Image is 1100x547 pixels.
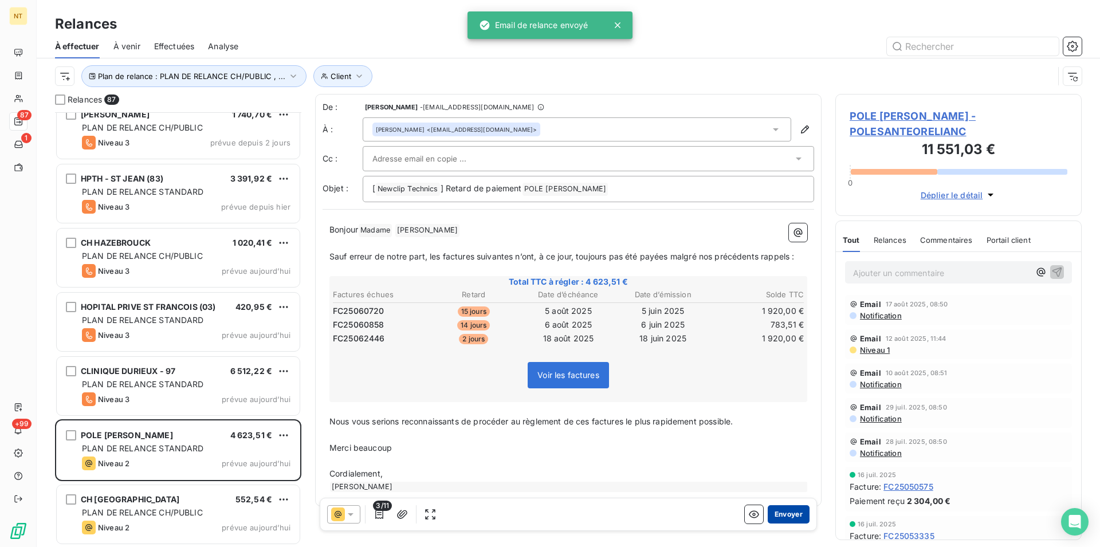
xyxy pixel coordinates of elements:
span: PLAN DE RELANCE STANDARD [82,443,204,453]
span: Objet : [323,183,348,193]
div: <[EMAIL_ADDRESS][DOMAIN_NAME]> [376,125,537,133]
span: Niveau 2 [98,459,129,468]
span: Plan de relance : PLAN DE RELANCE CH/PUBLIC , ... [98,72,285,81]
span: 17 août 2025, 08:50 [886,301,948,308]
span: FC25062446 [333,333,385,344]
span: [PERSON_NAME] [395,224,459,237]
span: HOPITAL PRIVE ST FRANCOIS (03) [81,302,216,312]
span: Analyse [208,41,238,52]
span: 4 623,51 € [230,430,273,440]
span: Email [860,403,881,412]
span: 10 août 2025, 08:51 [886,369,948,376]
span: 2 304,00 € [907,495,951,507]
span: Notification [859,414,902,423]
span: Niveau 1 [859,345,890,355]
span: PLAN DE RELANCE STANDARD [82,187,204,196]
span: 420,95 € [235,302,272,312]
span: 1 [21,133,32,143]
span: Niveau 3 [98,330,129,340]
div: Email de relance envoyé [479,15,588,36]
span: FC25053335 [883,530,934,542]
span: Email [860,437,881,446]
span: Paiement reçu [850,495,905,507]
div: grid [55,112,301,547]
span: Niveau 3 [98,395,129,404]
span: Merci beaucoup [329,443,392,452]
span: Notification [859,311,902,320]
h3: 11 551,03 € [850,139,1067,162]
th: Solde TTC [711,289,804,301]
span: Niveau 3 [98,138,129,147]
span: Niveau 3 [98,202,129,211]
a: 1 [9,135,27,154]
span: POLE [PERSON_NAME] [81,430,173,440]
span: Email [860,368,881,377]
span: prévue aujourd’hui [222,266,290,276]
input: Rechercher [887,37,1059,56]
span: prévue depuis hier [221,202,290,211]
span: Total TTC à régler : 4 623,51 € [331,276,806,288]
span: 1 740,70 € [232,109,273,119]
button: Client [313,65,372,87]
span: Relances [874,235,906,245]
img: Logo LeanPay [9,522,27,540]
span: [PERSON_NAME] [365,104,418,111]
span: FC25060720 [333,305,384,317]
span: prévue aujourd’hui [222,459,290,468]
a: 87 [9,112,27,131]
span: Cordialement, [329,469,383,478]
span: [PERSON_NAME] [81,109,150,119]
span: 1 020,41 € [233,238,273,247]
span: 3 391,92 € [230,174,273,183]
span: 6 512,22 € [230,366,273,376]
td: 5 juin 2025 [616,305,710,317]
label: À : [323,124,363,135]
span: 2 jours [459,334,488,344]
input: Adresse email en copie ... [372,150,496,167]
span: De : [323,101,363,113]
span: prévue aujourd’hui [222,395,290,404]
span: Email [860,300,881,309]
td: 18 juin 2025 [616,332,710,345]
td: 6 août 2025 [521,318,615,331]
span: - [EMAIL_ADDRESS][DOMAIN_NAME] [420,104,534,111]
button: Plan de relance : PLAN DE RELANCE CH/PUBLIC , ... [81,65,307,87]
span: [ [372,183,375,193]
span: 14 jours [457,320,490,330]
span: Newclip Technics [376,183,439,196]
span: Niveau 3 [98,266,129,276]
span: À effectuer [55,41,100,52]
span: Tout [843,235,860,245]
span: 12 août 2025, 11:44 [886,335,946,342]
th: Retard [427,289,520,301]
span: 16 juil. 2025 [858,521,896,528]
div: Open Intercom Messenger [1061,508,1089,536]
span: CH HAZEBROUCK [81,238,151,247]
th: Date d’émission [616,289,710,301]
span: prévue depuis 2 jours [210,138,290,147]
span: PLAN DE RELANCE CH/PUBLIC [82,507,203,517]
span: À venir [113,41,140,52]
span: 87 [104,95,119,105]
td: 1 920,00 € [711,305,804,317]
div: NT [9,7,27,25]
span: +99 [12,419,32,429]
span: 3/11 [373,501,392,511]
td: 6 juin 2025 [616,318,710,331]
h3: Relances [55,14,117,34]
span: Facture : [850,481,881,493]
span: FC25060858 [333,319,384,330]
span: PLAN DE RELANCE STANDARD [82,315,204,325]
span: 16 juil. 2025 [858,471,896,478]
td: 18 août 2025 [521,332,615,345]
span: Nous vous serions reconnaissants de procéder au règlement de ces factures le plus rapidement poss... [329,416,733,426]
span: Notification [859,448,902,458]
span: 28 juil. 2025, 08:50 [886,438,947,445]
td: 1 920,00 € [711,332,804,345]
span: PLAN DE RELANCE CH/PUBLIC [82,123,203,132]
span: Déplier le détail [921,189,983,201]
span: Voir les factures [537,370,599,380]
span: 552,54 € [235,494,272,504]
td: 783,51 € [711,318,804,331]
span: POLE [PERSON_NAME] - POLESANTEORELIANC [850,108,1067,139]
